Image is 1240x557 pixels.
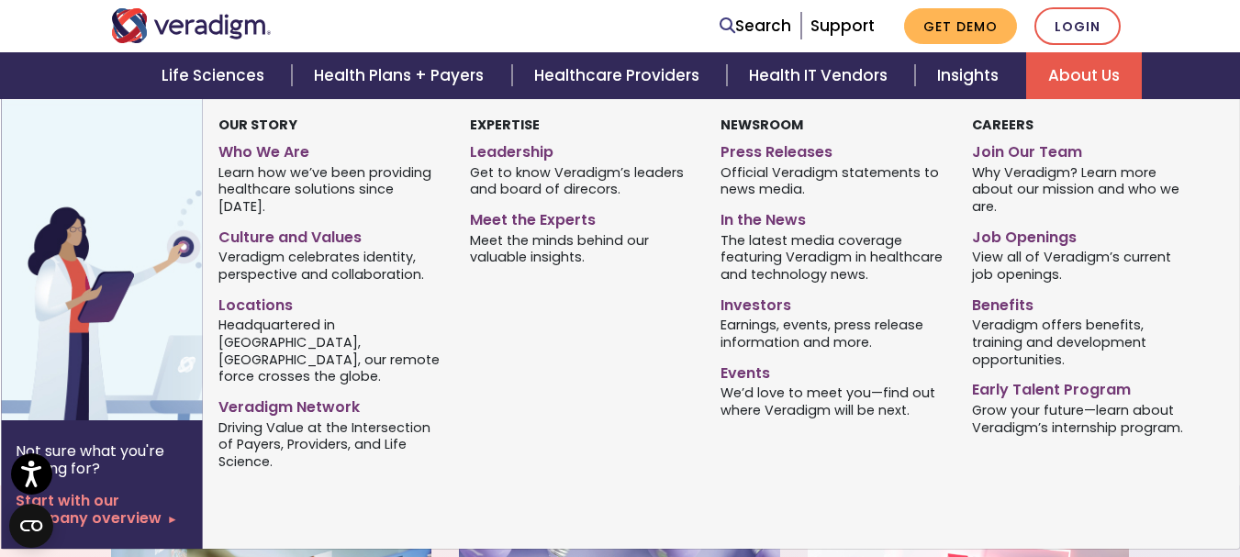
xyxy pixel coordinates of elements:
strong: Expertise [470,116,540,134]
a: Investors [721,289,944,316]
span: Meet the minds behind our valuable insights. [470,230,693,266]
a: Join Our Team [972,136,1195,162]
a: Who We Are [218,136,441,162]
span: Get to know Veradigm’s leaders and board of direcors. [470,162,693,198]
a: Health Plans + Payers [292,52,511,99]
a: Locations [218,289,441,316]
span: Earnings, events, press release information and more. [721,316,944,351]
a: Benefits [972,289,1195,316]
a: Healthcare Providers [512,52,727,99]
span: Driving Value at the Intersection of Payers, Providers, and Life Science. [218,418,441,471]
span: Veradigm offers benefits, training and development opportunities. [972,316,1195,369]
a: Job Openings [972,221,1195,248]
a: Health IT Vendors [727,52,915,99]
a: Meet the Experts [470,204,693,230]
span: Official Veradigm statements to news media. [721,162,944,198]
span: Veradigm celebrates identity, perspective and collaboration. [218,248,441,284]
strong: Our Story [218,116,297,134]
a: Culture and Values [218,221,441,248]
img: Veradigm logo [111,8,272,43]
button: Open CMP widget [9,504,53,548]
span: Headquartered in [GEOGRAPHIC_DATA], [GEOGRAPHIC_DATA], our remote force crosses the globe. [218,316,441,385]
a: Start with our company overview [16,492,188,527]
span: Grow your future—learn about Veradigm’s internship program. [972,400,1195,436]
a: Support [810,15,875,37]
a: Get Demo [904,8,1017,44]
p: Not sure what you're looking for? [16,442,188,477]
a: Search [720,14,791,39]
strong: Newsroom [721,116,803,134]
img: Vector image of Veradigm’s Story [1,99,296,420]
a: In the News [721,204,944,230]
a: Leadership [470,136,693,162]
span: We’d love to meet you—find out where Veradigm will be next. [721,384,944,419]
a: About Us [1026,52,1142,99]
a: Press Releases [721,136,944,162]
a: Veradigm Network [218,391,441,418]
a: Insights [915,52,1026,99]
span: View all of Veradigm’s current job openings. [972,248,1195,284]
span: Learn how we’ve been providing healthcare solutions since [DATE]. [218,162,441,216]
a: Early Talent Program [972,373,1195,400]
a: Life Sciences [140,52,292,99]
span: Why Veradigm? Learn more about our mission and who we are. [972,162,1195,216]
a: Events [721,357,944,384]
a: Login [1034,7,1121,45]
span: The latest media coverage featuring Veradigm in healthcare and technology news. [721,230,944,284]
strong: Careers [972,116,1033,134]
